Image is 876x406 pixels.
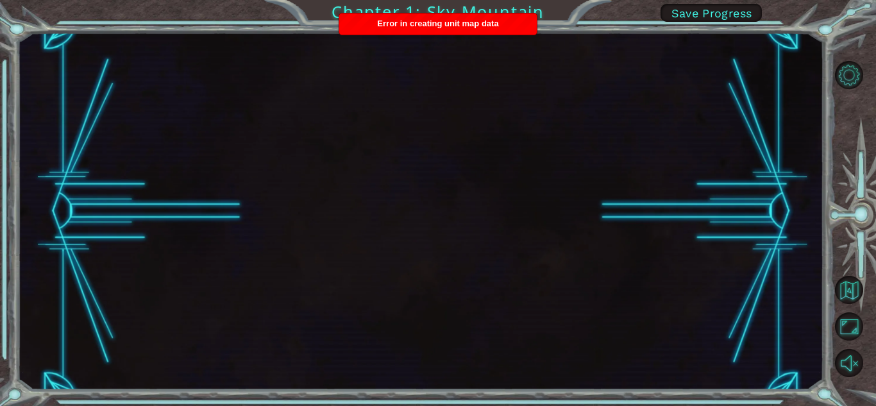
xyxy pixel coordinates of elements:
button: Save Progress [661,4,762,22]
button: Back to Map [835,276,863,304]
a: Back to Map [837,272,876,309]
button: Level Options [835,61,863,89]
span: Save Progress [671,6,752,20]
button: Unmute [835,349,863,377]
span: Error in creating unit map data [377,19,498,28]
button: Maximize Browser [835,312,863,341]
